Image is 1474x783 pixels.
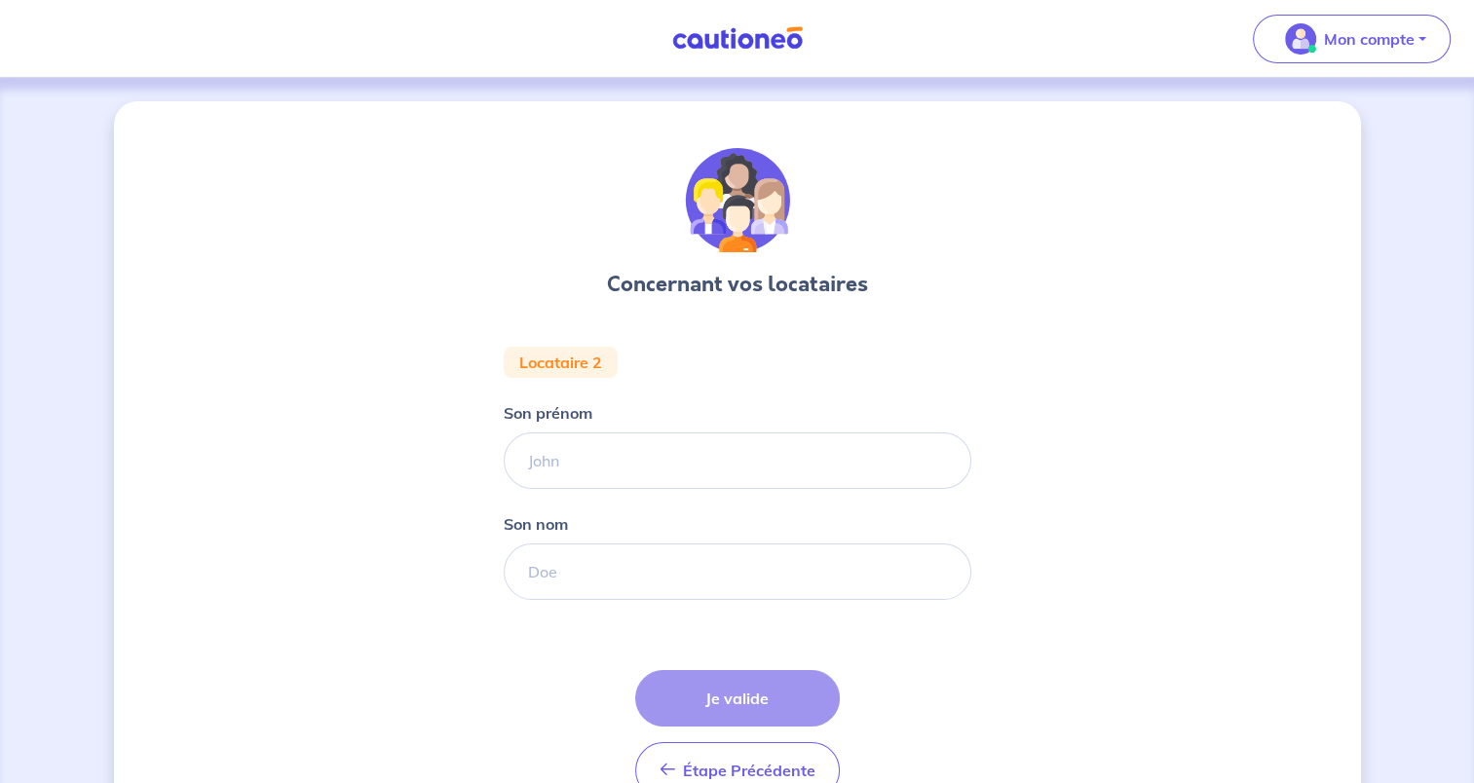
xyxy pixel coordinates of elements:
[504,512,568,536] p: Son nom
[504,347,618,378] div: Locataire 2
[504,401,592,425] p: Son prénom
[504,543,971,600] input: Doe
[1324,27,1415,51] p: Mon compte
[664,26,811,51] img: Cautioneo
[1285,23,1316,55] img: illu_account_valid_menu.svg
[607,269,868,300] h3: Concernant vos locataires
[685,148,790,253] img: illu_tenants.svg
[683,761,815,780] span: Étape Précédente
[1253,15,1451,63] button: illu_account_valid_menu.svgMon compte
[504,432,971,489] input: John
